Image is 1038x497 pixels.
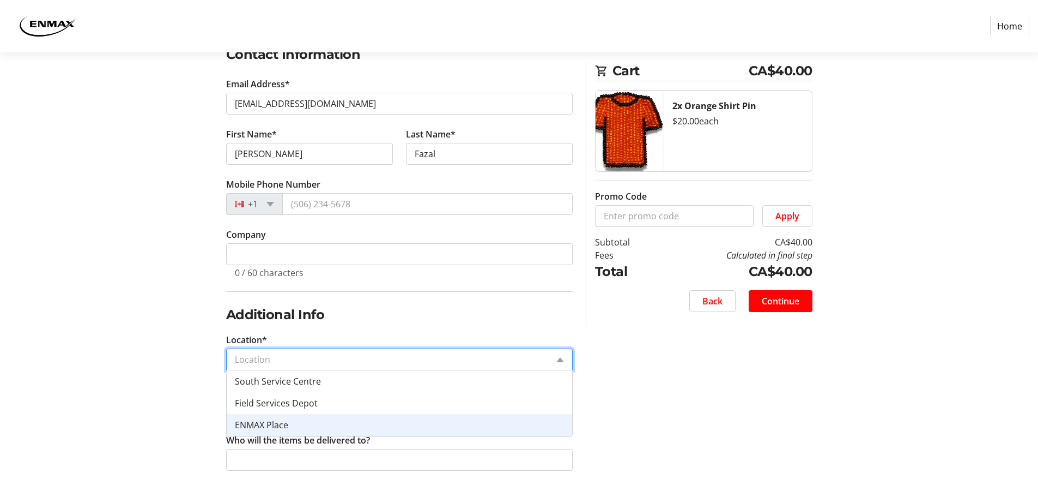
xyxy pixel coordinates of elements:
[762,295,799,308] span: Continue
[595,249,658,262] td: Fees
[595,262,658,282] td: Total
[226,333,267,346] label: Location*
[749,61,812,81] span: CA$40.00
[596,91,664,171] img: Orange Shirt Pin
[595,190,647,203] label: Promo Code
[226,434,370,447] label: Who will the items be delivered to?
[9,4,86,48] img: ENMAX 's Logo
[990,16,1029,37] a: Home
[775,209,799,223] span: Apply
[226,77,290,91] label: Email Address*
[749,290,812,312] button: Continue
[672,115,803,128] div: $20.00 each
[702,295,723,308] span: Back
[282,193,573,215] input: (506) 234-5678
[406,128,456,141] label: Last Name*
[226,370,573,436] ng-dropdown-panel: Options list
[235,267,303,279] tr-character-limit: 0 / 60 characters
[595,205,754,227] input: Enter promo code
[226,305,573,325] h2: Additional Info
[658,236,812,249] td: CA$40.00
[226,128,277,141] label: First Name*
[226,45,573,64] h2: Contact Information
[595,236,658,249] td: Subtotal
[689,290,736,312] button: Back
[226,178,320,191] label: Mobile Phone Number
[612,61,749,81] span: Cart
[235,397,318,409] span: Field Services Depot
[658,262,812,282] td: CA$40.00
[235,419,288,431] span: ENMAX Place
[672,100,756,112] strong: 2x Orange Shirt Pin
[658,249,812,262] td: Calculated in final step
[762,205,812,227] button: Apply
[235,375,321,387] span: South Service Centre
[226,228,266,241] label: Company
